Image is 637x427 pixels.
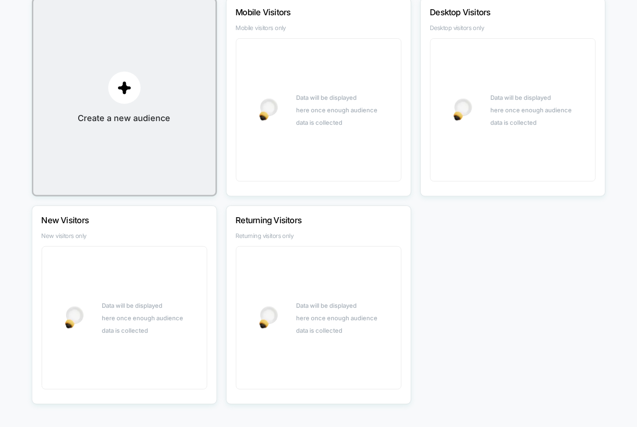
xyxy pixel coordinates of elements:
p: Desktop Visitors [430,7,571,17]
div: Data will be displayed here once enough audience data is collected [297,91,378,129]
img: bulb [65,306,84,329]
span: Desktop visitors only [430,24,596,31]
img: bulb [260,306,278,329]
div: Data will be displayed here once enough audience data is collected [297,299,378,337]
span: Create a new audience [78,113,171,123]
p: New Visitors [42,215,182,225]
div: Data will be displayed here once enough audience data is collected [102,299,184,337]
div: Data will be displayed here once enough audience data is collected [491,91,572,129]
span: New visitors only [42,232,207,239]
p: Returning Visitors [236,215,377,225]
img: plus [118,81,131,95]
img: bulb [454,98,472,121]
img: bulb [260,98,278,121]
span: Returning visitors only [236,232,402,239]
p: Mobile Visitors [236,7,377,17]
span: Mobile visitors only [236,24,402,31]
